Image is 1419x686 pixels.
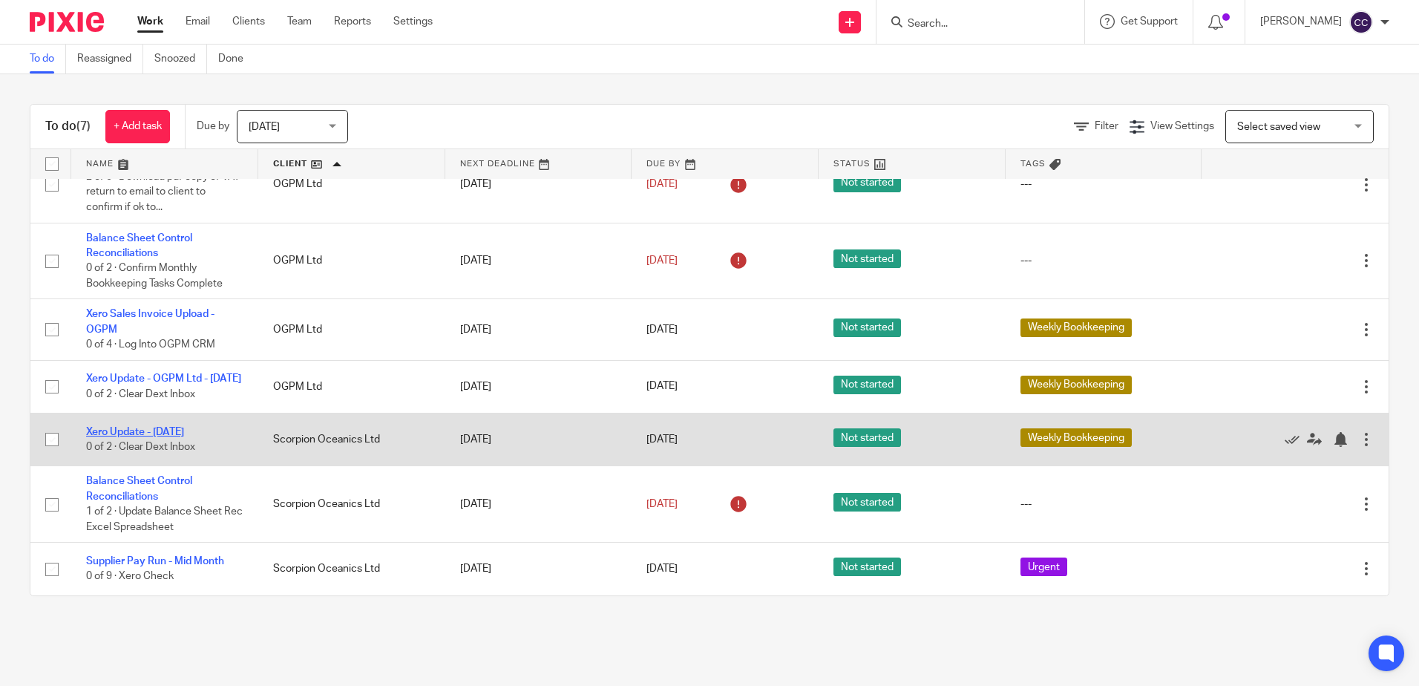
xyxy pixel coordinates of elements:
[1349,10,1373,34] img: svg%3E
[906,18,1040,31] input: Search
[833,376,901,394] span: Not started
[258,299,445,360] td: OGPM Ltd
[197,119,229,134] p: Due by
[86,389,195,399] span: 0 of 2 · Clear Dext Inbox
[646,434,678,445] span: [DATE]
[1020,253,1187,268] div: ---
[258,146,445,223] td: OGPM Ltd
[1121,16,1178,27] span: Get Support
[258,466,445,543] td: Scorpion Oceanics Ltd
[287,14,312,29] a: Team
[833,174,901,192] span: Not started
[1260,14,1342,29] p: [PERSON_NAME]
[86,263,223,289] span: 0 of 2 · Confirm Monthly Bookkeeping Tasks Complete
[1020,376,1132,394] span: Weekly Bookkeeping
[249,122,280,132] span: [DATE]
[258,360,445,413] td: OGPM Ltd
[445,146,632,223] td: [DATE]
[646,382,678,392] span: [DATE]
[258,413,445,465] td: Scorpion Oceanics Ltd
[77,45,143,73] a: Reassigned
[86,171,240,212] span: 2 of 5 · Download pdf copy of VAT return to email to client to confirm if ok to...
[646,499,678,509] span: [DATE]
[445,299,632,360] td: [DATE]
[334,14,371,29] a: Reports
[86,339,215,350] span: 0 of 4 · Log Into OGPM CRM
[833,428,901,447] span: Not started
[30,12,104,32] img: Pixie
[1020,558,1067,576] span: Urgent
[86,476,192,501] a: Balance Sheet Control Reconciliations
[86,427,184,437] a: Xero Update - [DATE]
[45,119,91,134] h1: To do
[76,120,91,132] span: (7)
[1020,428,1132,447] span: Weekly Bookkeeping
[1095,121,1118,131] span: Filter
[445,223,632,299] td: [DATE]
[1020,177,1187,192] div: ---
[86,572,174,582] span: 0 of 9 · Xero Check
[1020,160,1046,168] span: Tags
[646,324,678,335] span: [DATE]
[30,45,66,73] a: To do
[232,14,265,29] a: Clients
[86,442,195,452] span: 0 of 2 · Clear Dext Inbox
[86,506,243,532] span: 1 of 2 · Update Balance Sheet Rec Excel Spreadsheet
[137,14,163,29] a: Work
[1285,432,1307,447] a: Mark as done
[445,543,632,595] td: [DATE]
[445,413,632,465] td: [DATE]
[105,110,170,143] a: + Add task
[86,373,241,384] a: Xero Update - OGPM Ltd - [DATE]
[646,563,678,574] span: [DATE]
[1020,497,1187,512] div: ---
[258,543,445,595] td: Scorpion Oceanics Ltd
[1020,318,1132,337] span: Weekly Bookkeeping
[1150,121,1214,131] span: View Settings
[218,45,255,73] a: Done
[646,179,678,189] span: [DATE]
[1237,122,1320,132] span: Select saved view
[393,14,433,29] a: Settings
[646,255,678,266] span: [DATE]
[86,556,224,566] a: Supplier Pay Run - Mid Month
[154,45,207,73] a: Snoozed
[833,558,901,576] span: Not started
[86,309,214,334] a: Xero Sales Invoice Upload - OGPM
[833,249,901,268] span: Not started
[833,318,901,337] span: Not started
[445,466,632,543] td: [DATE]
[86,233,192,258] a: Balance Sheet Control Reconciliations
[186,14,210,29] a: Email
[445,360,632,413] td: [DATE]
[258,223,445,299] td: OGPM Ltd
[833,493,901,512] span: Not started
